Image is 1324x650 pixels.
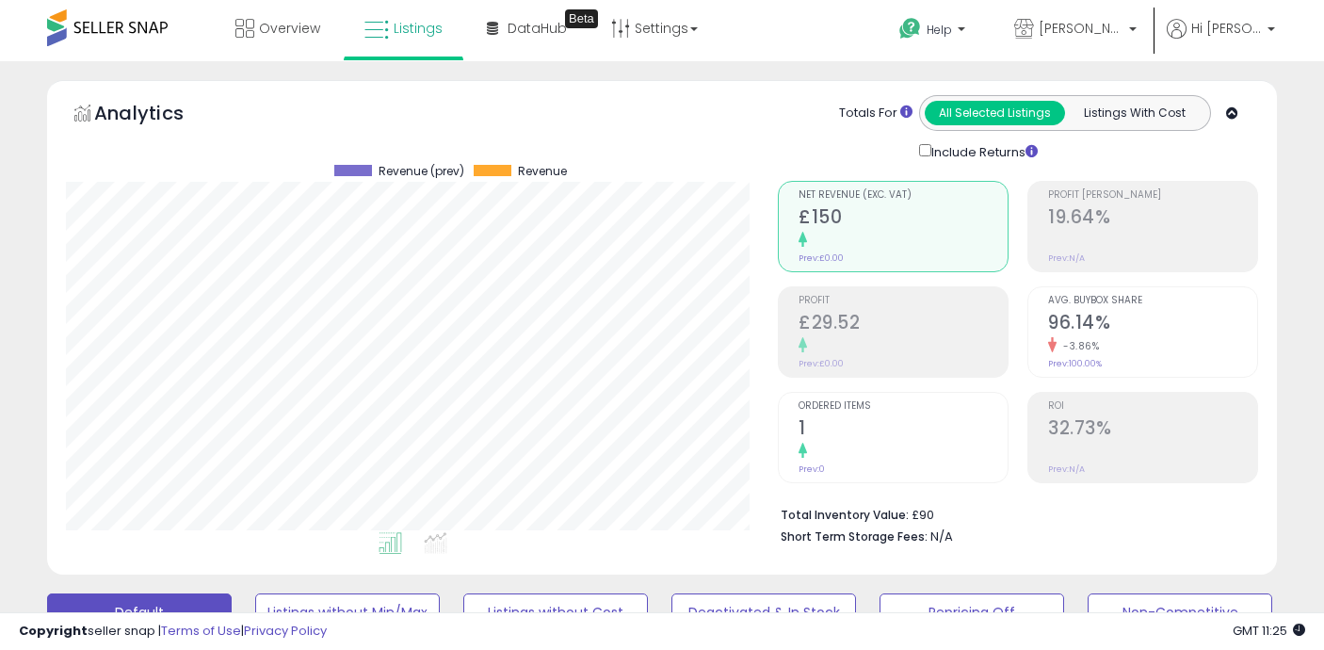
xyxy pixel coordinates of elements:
button: Listings without Min/Max [255,593,440,631]
span: Help [927,22,952,38]
i: Get Help [898,17,922,41]
span: DataHub [508,19,567,38]
a: Help [884,3,984,61]
a: Terms of Use [161,622,241,640]
small: Prev: 100.00% [1048,358,1102,369]
button: Listings without Cost [463,593,648,631]
small: Prev: 0 [799,463,825,475]
h2: 32.73% [1048,417,1257,443]
button: Deactivated & In Stock [671,593,856,631]
span: [PERSON_NAME] [1039,19,1123,38]
span: Ordered Items [799,401,1008,412]
button: Listings With Cost [1064,101,1204,125]
a: Privacy Policy [244,622,327,640]
strong: Copyright [19,622,88,640]
span: Revenue (prev) [379,165,464,178]
span: N/A [930,528,953,545]
a: Hi [PERSON_NAME] [1167,19,1275,61]
span: Profit [PERSON_NAME] [1048,190,1257,201]
li: £90 [781,502,1244,525]
button: Default [47,593,232,631]
span: ROI [1048,401,1257,412]
span: Hi [PERSON_NAME] [1191,19,1262,38]
h5: Analytics [94,100,220,131]
div: Totals For [839,105,912,122]
span: Net Revenue (Exc. VAT) [799,190,1008,201]
button: All Selected Listings [925,101,1065,125]
h2: £29.52 [799,312,1008,337]
span: Avg. Buybox Share [1048,296,1257,306]
small: Prev: £0.00 [799,252,844,264]
small: Prev: N/A [1048,463,1085,475]
span: Revenue [518,165,567,178]
div: Include Returns [905,140,1060,162]
b: Short Term Storage Fees: [781,528,928,544]
h2: £150 [799,206,1008,232]
h2: 96.14% [1048,312,1257,337]
h2: 19.64% [1048,206,1257,232]
span: Listings [394,19,443,38]
h2: 1 [799,417,1008,443]
small: Prev: N/A [1048,252,1085,264]
b: Total Inventory Value: [781,507,909,523]
span: Profit [799,296,1008,306]
small: Prev: £0.00 [799,358,844,369]
button: Repricing Off [880,593,1064,631]
span: 2025-09-11 11:25 GMT [1233,622,1305,640]
div: seller snap | | [19,623,327,641]
span: Overview [259,19,320,38]
small: -3.86% [1057,339,1099,353]
button: Non-Competitive [1088,593,1272,631]
div: Tooltip anchor [565,9,598,28]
